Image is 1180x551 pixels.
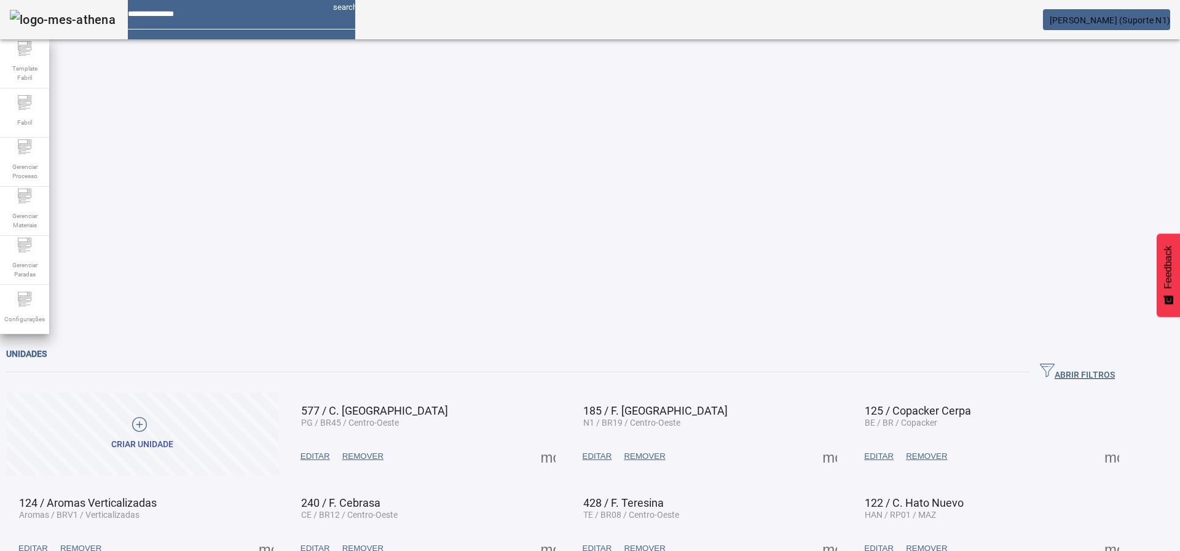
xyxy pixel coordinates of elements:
[618,445,671,467] button: REMOVER
[1101,445,1123,467] button: Mais
[6,349,47,359] span: Unidades
[14,114,36,131] span: Fabril
[294,445,336,467] button: EDITAR
[583,496,664,509] span: 428 / F. Teresina
[10,10,116,29] img: logo-mes-athena
[537,445,559,467] button: Mais
[1,311,49,327] span: Configurações
[6,257,43,283] span: Gerenciar Paradas
[583,510,679,520] span: TE / BR08 / Centro-Oeste
[1030,361,1125,383] button: ABRIR FILTROS
[6,393,279,475] button: Criar unidade
[301,496,380,509] span: 240 / F. Cebrasa
[301,450,330,463] span: EDITAR
[301,510,398,520] span: CE / BR12 / Centro-Oeste
[819,445,841,467] button: Mais
[19,496,157,509] span: 124 / Aromas Verticalizadas
[906,450,947,463] span: REMOVER
[1163,246,1174,289] span: Feedback
[865,496,964,509] span: 122 / C. Hato Nuevo
[1050,15,1171,25] span: [PERSON_NAME] (Suporte N1)
[6,208,43,233] span: Gerenciar Materiais
[865,404,971,417] span: 125 / Copacker Cerpa
[111,439,173,451] div: Criar unidade
[1157,233,1180,317] button: Feedback - Mostrar pesquisa
[19,510,140,520] span: Aromas / BRV1 / Verticalizadas
[342,450,383,463] span: REMOVER
[865,418,937,428] span: BE / BR / Copacker
[624,450,665,463] span: REMOVER
[858,445,900,467] button: EDITAR
[336,445,390,467] button: REMOVER
[1040,363,1115,381] span: ABRIR FILTROS
[301,418,399,428] span: PG / BR45 / Centro-Oeste
[576,445,618,467] button: EDITAR
[583,450,612,463] span: EDITAR
[865,510,936,520] span: HAN / RP01 / MAZ
[864,450,894,463] span: EDITAR
[6,158,43,184] span: Gerenciar Processo
[583,404,728,417] span: 185 / F. [GEOGRAPHIC_DATA]
[583,418,680,428] span: N1 / BR19 / Centro-Oeste
[301,404,448,417] span: 577 / C. [GEOGRAPHIC_DATA]
[6,60,43,86] span: Template Fabril
[900,445,953,467] button: REMOVER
